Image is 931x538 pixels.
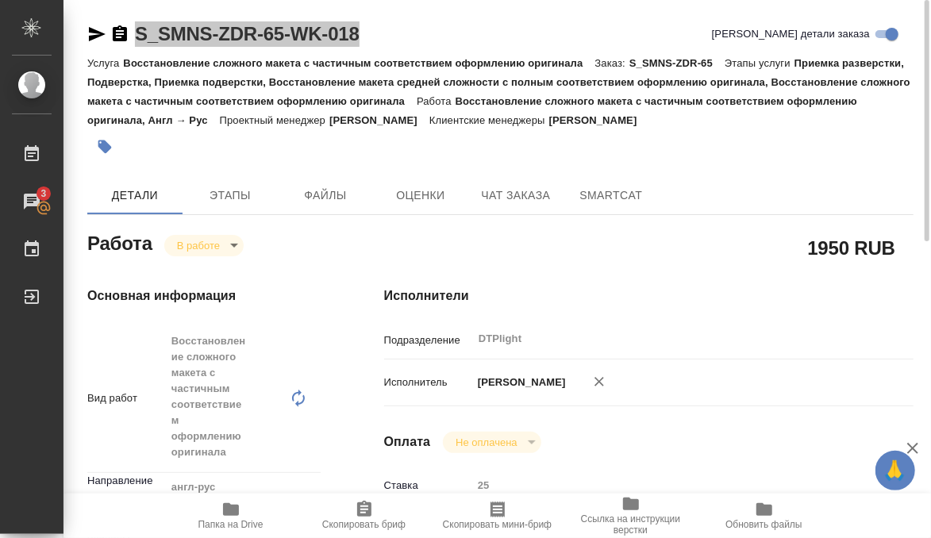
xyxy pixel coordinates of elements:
p: [PERSON_NAME] [472,375,566,390]
p: Проектный менеджер [220,114,329,126]
p: S_SMNS-ZDR-65 [629,57,725,69]
span: [PERSON_NAME] детали заказа [712,26,870,42]
button: В работе [172,239,225,252]
p: Услуга [87,57,123,69]
p: Ставка [384,478,472,494]
button: Скопировать ссылку [110,25,129,44]
button: Скопировать ссылку для ЯМессенджера [87,25,106,44]
p: Вид работ [87,390,165,406]
p: Восстановление сложного макета с частичным соответствием оформлению оригинала [123,57,594,69]
h4: Основная информация [87,286,321,306]
span: Ссылка на инструкции верстки [574,513,688,536]
h4: Исполнители [384,286,914,306]
p: Приемка разверстки, Подверстка, Приемка подверстки, Восстановление макета средней сложности с пол... [87,57,910,107]
button: Скопировать мини-бриф [431,494,564,538]
p: Работа [417,95,456,107]
p: Направление перевода [87,473,165,505]
div: В работе [164,235,244,256]
p: Исполнитель [384,375,472,390]
span: Этапы [192,186,268,206]
button: Обновить файлы [698,494,831,538]
h4: Оплата [384,432,431,452]
button: Ссылка на инструкции верстки [564,494,698,538]
span: 3 [31,186,56,202]
span: Папка на Drive [198,519,264,530]
button: Удалить исполнителя [582,364,617,399]
a: 3 [4,182,60,221]
span: Оценки [383,186,459,206]
input: Пустое поле [472,474,869,497]
p: [PERSON_NAME] [549,114,649,126]
span: Детали [97,186,173,206]
span: Скопировать мини-бриф [443,519,552,530]
p: Этапы услуги [725,57,794,69]
h2: 1950 RUB [808,234,895,261]
span: Чат заказа [478,186,554,206]
button: Добавить тэг [87,129,122,164]
p: Заказ: [595,57,629,69]
button: 🙏 [875,451,915,490]
p: Клиентские менеджеры [429,114,549,126]
button: Скопировать бриф [298,494,431,538]
span: SmartCat [573,186,649,206]
span: Обновить файлы [725,519,802,530]
h2: Работа [87,228,152,256]
span: 🙏 [882,454,909,487]
div: В работе [443,432,541,453]
p: Восстановление сложного макета с частичным соответствием оформлению оригинала, Англ → Рус [87,95,857,126]
p: [PERSON_NAME] [329,114,429,126]
span: Файлы [287,186,364,206]
span: Скопировать бриф [322,519,406,530]
a: S_SMNS-ZDR-65-WK-018 [135,23,360,44]
button: Не оплачена [451,436,521,449]
button: Папка на Drive [164,494,298,538]
p: Подразделение [384,332,472,348]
